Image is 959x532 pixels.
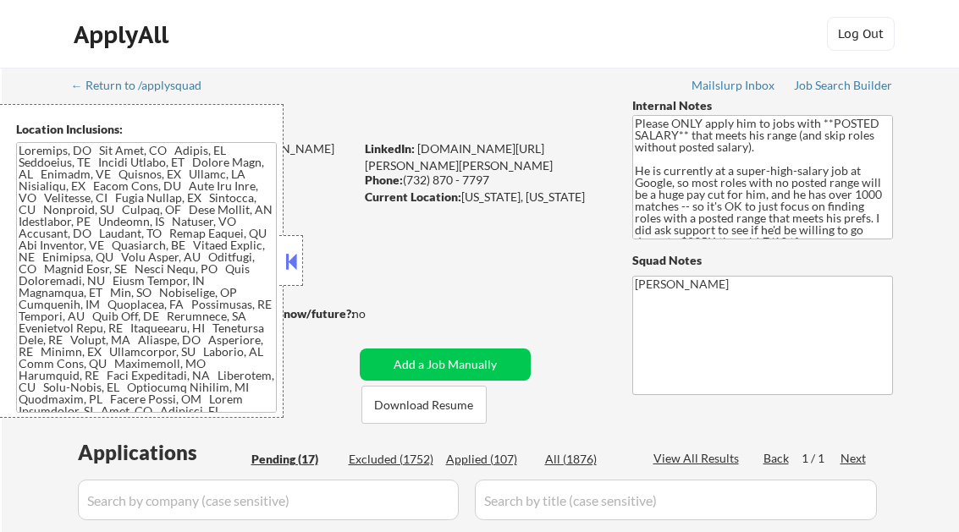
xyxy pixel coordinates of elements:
div: Back [763,450,791,467]
input: Search by company (case sensitive) [78,480,459,520]
div: Excluded (1752) [349,451,433,468]
input: Search by title (case sensitive) [475,480,877,520]
div: Pending (17) [251,451,336,468]
div: Applications [78,442,245,463]
strong: Phone: [365,173,403,187]
div: Next [841,450,868,467]
div: Applied (107) [446,451,531,468]
a: Mailslurp Inbox [692,79,776,96]
button: Add a Job Manually [360,348,531,381]
div: (732) 870 - 7797 [365,172,604,189]
div: Mailslurp Inbox [692,80,776,91]
button: Log Out [827,17,895,51]
a: ← Return to /applysquad [71,79,218,96]
div: Job Search Builder [794,80,893,91]
a: [DOMAIN_NAME][URL][PERSON_NAME][PERSON_NAME] [365,141,553,173]
div: View All Results [653,450,744,467]
div: Squad Notes [632,252,893,269]
div: 1 / 1 [802,450,841,467]
div: ← Return to /applysquad [71,80,218,91]
div: All (1876) [545,451,630,468]
strong: LinkedIn: [365,141,415,156]
div: Location Inclusions: [16,121,277,138]
a: Job Search Builder [794,79,893,96]
div: no [352,305,400,322]
div: ApplyAll [74,20,174,49]
strong: Current Location: [365,189,461,204]
button: Download Resume [361,386,487,424]
div: Internal Notes [632,97,893,114]
div: [US_STATE], [US_STATE] [365,189,604,206]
